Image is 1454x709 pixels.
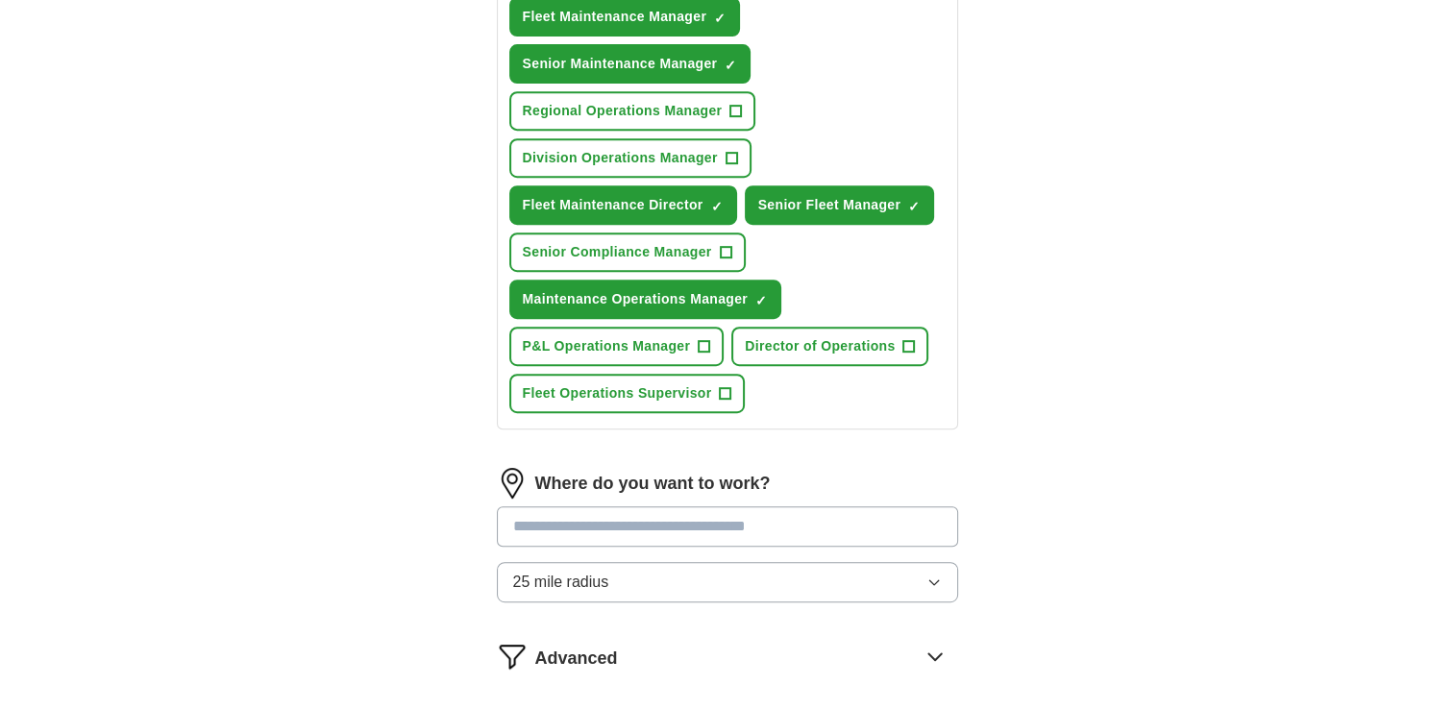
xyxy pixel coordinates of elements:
span: 25 mile radius [513,571,609,594]
span: Senior Compliance Manager [523,242,712,262]
button: Senior Compliance Manager [509,232,746,272]
button: Regional Operations Manager [509,91,756,131]
span: Fleet Maintenance Manager [523,7,707,27]
button: 25 mile radius [497,562,958,602]
button: Senior Fleet Manager✓ [745,185,935,225]
button: Fleet Maintenance Director✓ [509,185,737,225]
button: Director of Operations [731,327,928,366]
button: Division Operations Manager [509,138,752,178]
span: Advanced [535,646,618,672]
span: Senior Maintenance Manager [523,54,718,74]
span: ✓ [908,199,920,214]
img: location.png [497,468,528,499]
span: Division Operations Manager [523,148,718,168]
button: P&L Operations Manager [509,327,725,366]
span: Regional Operations Manager [523,101,723,121]
button: Fleet Operations Supervisor [509,374,746,413]
span: Director of Operations [745,336,895,356]
button: Maintenance Operations Manager✓ [509,280,782,319]
button: Senior Maintenance Manager✓ [509,44,752,84]
img: filter [497,641,528,672]
span: Maintenance Operations Manager [523,289,749,309]
span: Fleet Operations Supervisor [523,383,712,403]
label: Where do you want to work? [535,471,771,497]
span: ✓ [711,199,723,214]
span: Senior Fleet Manager [758,195,901,215]
span: Fleet Maintenance Director [523,195,703,215]
span: ✓ [714,11,726,26]
span: P&L Operations Manager [523,336,691,356]
span: ✓ [725,58,736,73]
span: ✓ [755,293,767,308]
